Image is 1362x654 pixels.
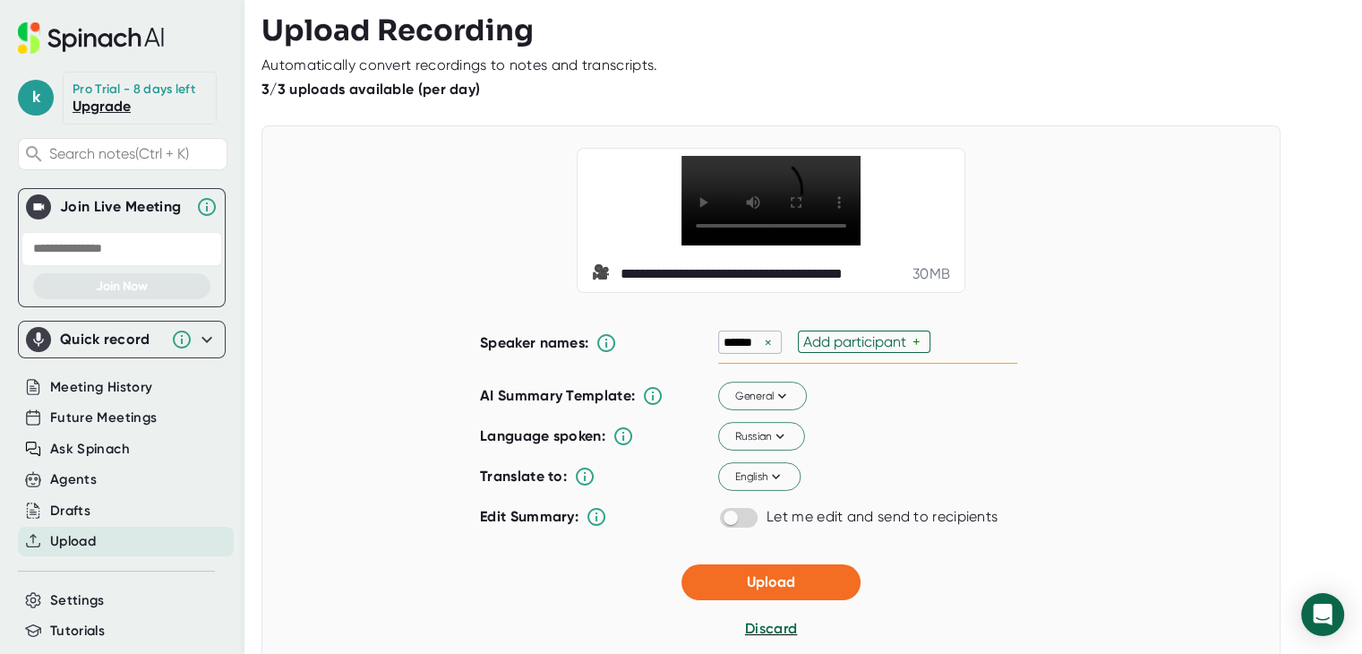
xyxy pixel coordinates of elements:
button: Drafts [50,501,90,521]
button: Ask Spinach [50,439,130,460]
span: Upload [747,573,795,590]
span: Russian [735,428,788,444]
button: Agents [50,469,97,490]
div: × [760,334,776,351]
button: Upload [50,531,96,552]
button: Join Now [33,273,210,299]
button: Meeting History [50,377,152,398]
span: video [592,263,613,285]
div: Add participant [803,333,912,350]
h3: Upload Recording [261,13,1344,47]
b: AI Summary Template: [480,387,635,405]
span: Discard [745,620,797,637]
div: Quick record [26,322,218,357]
span: English [735,469,784,485]
button: Future Meetings [50,408,157,428]
span: k [18,80,54,116]
b: Language spoken: [480,427,605,444]
span: Join Now [96,279,148,294]
button: Tutorials [50,621,105,641]
div: Let me edit and send to recipients [767,508,998,526]
button: Russian [718,423,805,452]
b: 3/3 uploads available (per day) [261,81,480,98]
button: Settings [50,590,105,611]
div: Join Live Meeting [60,198,187,216]
a: Upgrade [73,98,131,115]
b: Edit Summary: [480,508,578,525]
div: Quick record [60,331,162,349]
span: General [735,388,791,404]
button: Upload [681,564,861,600]
img: Join Live Meeting [30,198,47,216]
div: Join Live MeetingJoin Live Meeting [26,189,218,225]
div: + [912,333,925,350]
button: Discard [745,618,797,640]
button: General [718,383,807,411]
b: Translate to: [480,468,567,485]
b: Speaker names: [480,334,588,351]
div: Automatically convert recordings to notes and transcripts. [261,56,657,74]
div: Open Intercom Messenger [1301,593,1344,636]
div: Pro Trial - 8 days left [73,82,195,98]
div: 30 MB [912,265,950,283]
button: English [718,463,801,492]
span: Search notes (Ctrl + K) [49,145,222,162]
